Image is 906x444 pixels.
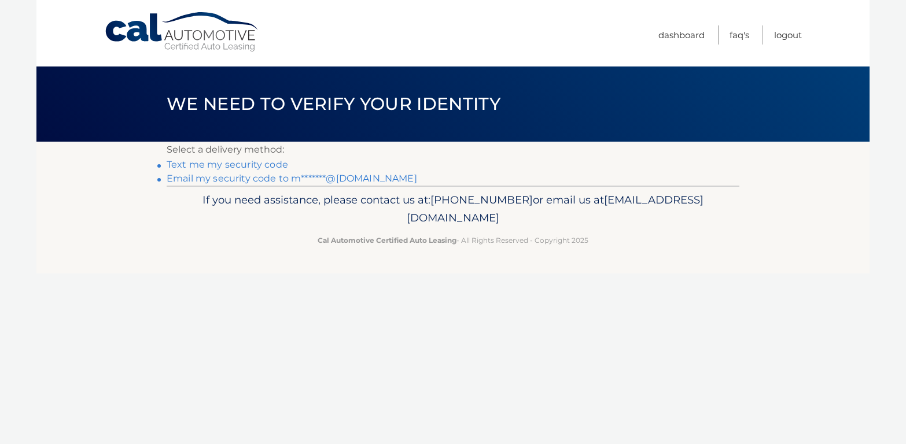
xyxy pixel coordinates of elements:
p: If you need assistance, please contact us at: or email us at [174,191,732,228]
p: - All Rights Reserved - Copyright 2025 [174,234,732,246]
span: [PHONE_NUMBER] [430,193,533,206]
a: Text me my security code [167,159,288,170]
span: We need to verify your identity [167,93,500,114]
a: Dashboard [658,25,705,45]
a: Logout [774,25,802,45]
a: Cal Automotive [104,12,260,53]
strong: Cal Automotive Certified Auto Leasing [318,236,456,245]
a: Email my security code to m*******@[DOMAIN_NAME] [167,173,417,184]
p: Select a delivery method: [167,142,739,158]
a: FAQ's [730,25,749,45]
